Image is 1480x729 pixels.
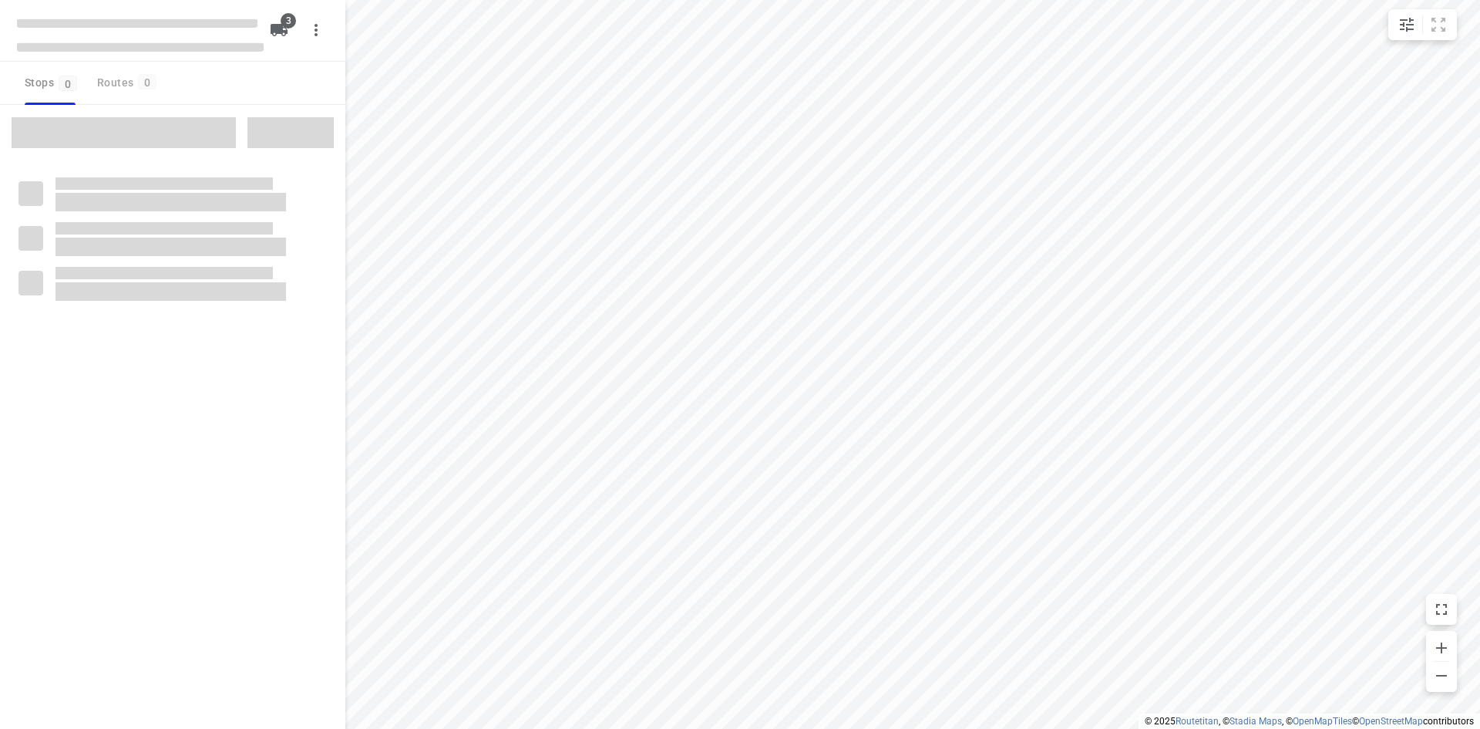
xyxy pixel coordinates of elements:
[1176,716,1219,727] a: Routetitan
[1388,9,1457,40] div: small contained button group
[1391,9,1422,40] button: Map settings
[1359,716,1423,727] a: OpenStreetMap
[1293,716,1352,727] a: OpenMapTiles
[1145,716,1474,727] li: © 2025 , © , © © contributors
[1229,716,1282,727] a: Stadia Maps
